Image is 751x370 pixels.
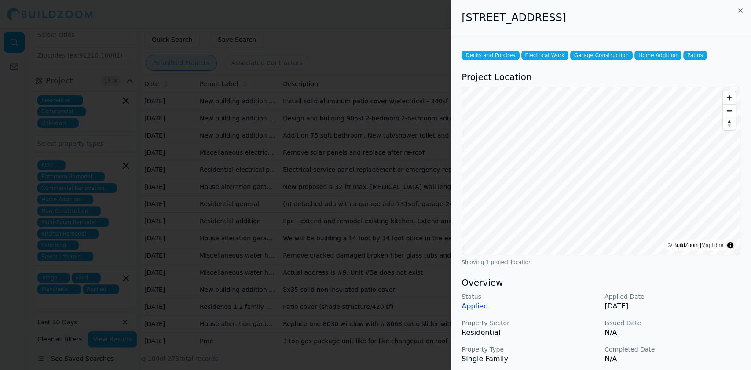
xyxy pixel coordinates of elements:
[462,301,597,312] p: Applied
[683,51,707,60] span: Patios
[634,51,681,60] span: Home Addition
[604,345,740,354] p: Completed Date
[604,301,740,312] p: [DATE]
[725,240,736,250] summary: Toggle attribution
[604,319,740,327] p: Issued Date
[462,354,597,364] p: Single Family
[723,117,736,130] button: Reset bearing to north
[570,51,633,60] span: Garage Construction
[604,354,740,364] p: N/A
[462,292,597,301] p: Status
[604,327,740,338] p: N/A
[462,71,740,83] h3: Project Location
[521,51,568,60] span: Electrical Work
[462,87,740,255] canvas: Map
[462,51,519,60] span: Decks and Porches
[462,276,740,289] h3: Overview
[701,242,723,248] a: MapLibre
[604,292,740,301] p: Applied Date
[723,91,736,104] button: Zoom in
[668,241,723,250] div: © BuildZoom |
[462,327,597,338] p: Residential
[462,259,740,266] div: Showing 1 project location
[462,11,740,25] h2: [STREET_ADDRESS]
[723,104,736,117] button: Zoom out
[462,319,597,327] p: Property Sector
[462,345,597,354] p: Property Type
